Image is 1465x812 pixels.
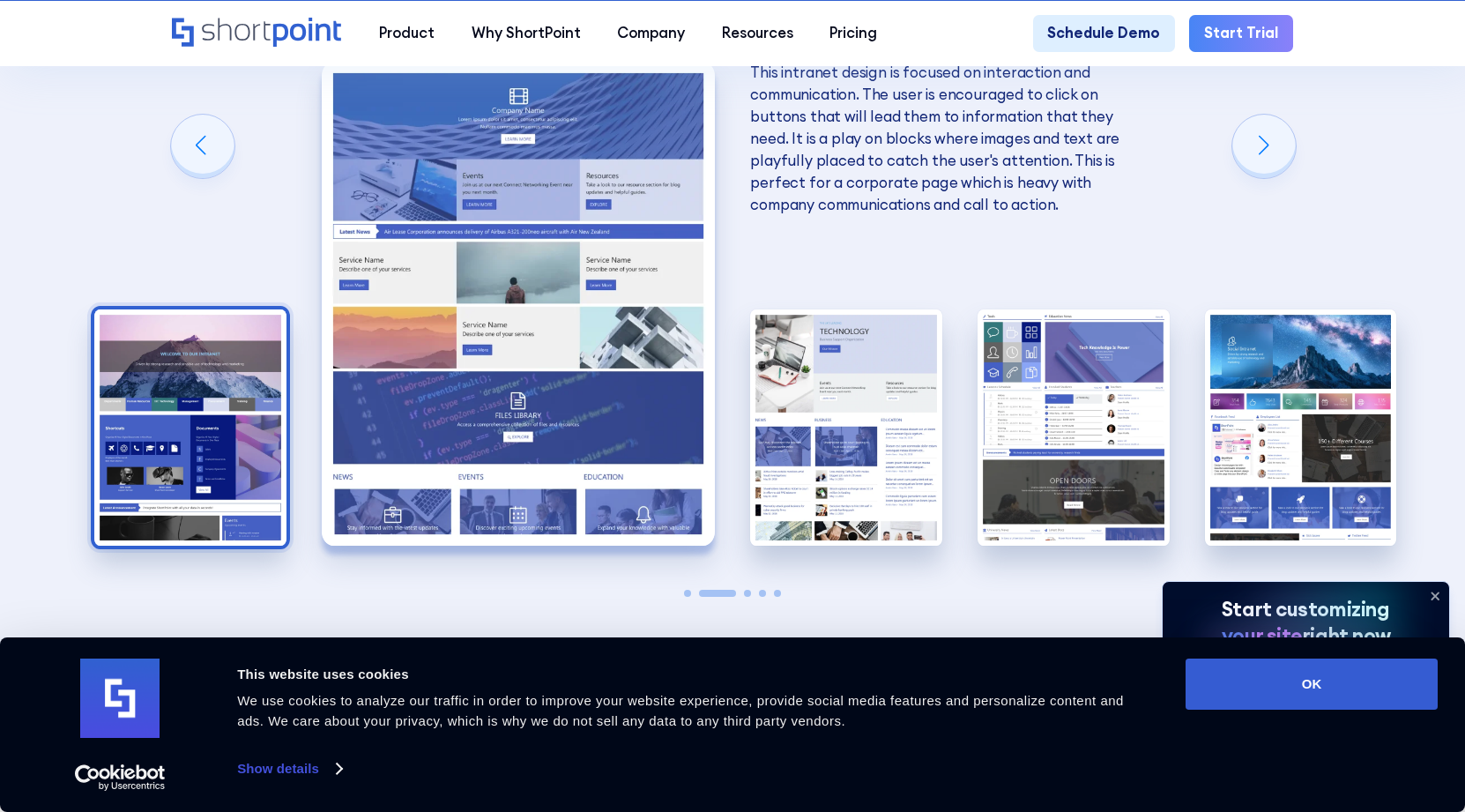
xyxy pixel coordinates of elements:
[1186,659,1438,710] button: OK
[322,62,716,546] div: 2 / 5
[1189,15,1292,52] a: Start Trial
[750,309,942,545] img: Best SharePoint Designs
[699,590,736,597] span: Go to slide 2
[361,15,453,52] a: Product
[978,309,1170,545] div: 4 / 5
[774,590,781,597] span: Go to slide 5
[43,764,197,791] a: Usercentrics Cookiebot - opens in a new window
[237,756,341,782] a: Show details
[453,15,599,52] a: Why ShortPoint
[1232,115,1296,178] div: Next slide
[829,22,877,44] div: Pricing
[237,664,1146,685] div: This website uses cookies
[978,309,1170,545] img: Best SharePoint Intranet Examples
[80,659,160,738] img: logo
[172,18,342,49] a: Home
[759,590,766,597] span: Go to slide 4
[703,15,812,52] a: Resources
[811,15,896,52] a: Pricing
[171,115,234,178] div: Previous slide
[722,22,793,44] div: Resources
[1033,15,1175,52] a: Schedule Demo
[750,62,1144,216] p: This intranet design is focused on interaction and communication. The user is encouraged to click...
[684,590,691,597] span: Go to slide 1
[94,309,286,545] img: Best SharePoint Site Designs
[750,309,942,545] div: 3 / 5
[472,22,581,44] div: Why ShortPoint
[94,309,286,545] div: 1 / 5
[599,15,703,52] a: Company
[744,590,751,597] span: Go to slide 3
[322,62,716,546] img: Best SharePoint Intranet Sites
[617,22,685,44] div: Company
[379,22,435,44] div: Product
[1205,309,1397,545] img: Best SharePoint Intranet Site Designs
[1205,309,1397,545] div: 5 / 5
[237,693,1124,728] span: We use cookies to analyze our traffic in order to improve your website experience, provide social...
